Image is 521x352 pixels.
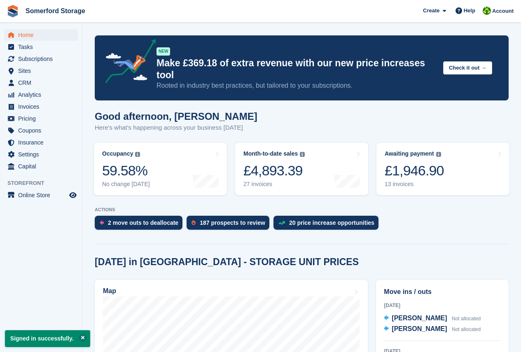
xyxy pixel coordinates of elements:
[4,89,78,100] a: menu
[192,220,196,225] img: prospect-51fa495bee0391a8d652442698ab0144808aea92771e9ea1ae160a38d050c398.svg
[4,113,78,124] a: menu
[103,287,116,295] h2: Map
[18,89,68,100] span: Analytics
[18,149,68,160] span: Settings
[384,313,481,324] a: [PERSON_NAME] Not allocated
[385,181,444,188] div: 13 invoices
[4,161,78,172] a: menu
[385,162,444,179] div: £1,946.90
[243,150,298,157] div: Month-to-date sales
[200,219,265,226] div: 187 prospects to review
[100,220,104,225] img: move_outs_to_deallocate_icon-f764333ba52eb49d3ac5e1228854f67142a1ed5810a6f6cc68b1a99e826820c5.svg
[4,65,78,77] a: menu
[102,181,150,188] div: No change [DATE]
[18,65,68,77] span: Sites
[492,7,514,15] span: Account
[157,81,437,90] p: Rooted in industry best practices, but tailored to your subscriptions.
[18,101,68,112] span: Invoices
[4,101,78,112] a: menu
[376,143,509,195] a: Awaiting payment £1,946.90 13 invoices
[289,219,374,226] div: 20 price increase opportunities
[452,326,481,332] span: Not allocated
[273,216,383,234] a: 20 price increase opportunities
[443,61,492,75] button: Check it out →
[95,207,509,212] p: ACTIONS
[392,315,447,322] span: [PERSON_NAME]
[22,4,89,18] a: Somerford Storage
[187,216,273,234] a: 187 prospects to review
[157,57,437,81] p: Make £369.18 of extra revenue with our new price increases tool
[243,181,305,188] div: 27 invoices
[95,123,257,133] p: Here's what's happening across your business [DATE]
[384,324,481,335] a: [PERSON_NAME] Not allocated
[18,77,68,89] span: CRM
[243,162,305,179] div: £4,893.39
[384,302,501,309] div: [DATE]
[18,125,68,136] span: Coupons
[4,189,78,201] a: menu
[464,7,475,15] span: Help
[18,41,68,53] span: Tasks
[5,330,90,347] p: Signed in successfully.
[7,5,19,17] img: stora-icon-8386f47178a22dfd0bd8f6a31ec36ba5ce8667c1dd55bd0f319d3a0aa187defe.svg
[235,143,368,195] a: Month-to-date sales £4,893.39 27 invoices
[95,256,359,268] h2: [DATE] in [GEOGRAPHIC_DATA] - STORAGE UNIT PRICES
[18,189,68,201] span: Online Store
[102,162,150,179] div: 59.58%
[95,111,257,122] h1: Good afternoon, [PERSON_NAME]
[95,216,187,234] a: 2 move outs to deallocate
[392,325,447,332] span: [PERSON_NAME]
[4,29,78,41] a: menu
[436,152,441,157] img: icon-info-grey-7440780725fd019a000dd9b08b2336e03edf1995a4989e88bcd33f0948082b44.svg
[157,47,170,56] div: NEW
[483,7,491,15] img: Michael Llewellen Palmer
[385,150,434,157] div: Awaiting payment
[135,152,140,157] img: icon-info-grey-7440780725fd019a000dd9b08b2336e03edf1995a4989e88bcd33f0948082b44.svg
[18,161,68,172] span: Capital
[102,150,133,157] div: Occupancy
[18,29,68,41] span: Home
[452,316,481,322] span: Not allocated
[68,190,78,200] a: Preview store
[4,77,78,89] a: menu
[384,287,501,297] h2: Move ins / outs
[7,179,82,187] span: Storefront
[4,41,78,53] a: menu
[108,219,178,226] div: 2 move outs to deallocate
[423,7,439,15] span: Create
[4,137,78,148] a: menu
[4,53,78,65] a: menu
[4,125,78,136] a: menu
[98,39,156,86] img: price-adjustments-announcement-icon-8257ccfd72463d97f412b2fc003d46551f7dbcb40ab6d574587a9cd5c0d94...
[18,137,68,148] span: Insurance
[300,152,305,157] img: icon-info-grey-7440780725fd019a000dd9b08b2336e03edf1995a4989e88bcd33f0948082b44.svg
[18,113,68,124] span: Pricing
[94,143,227,195] a: Occupancy 59.58% No change [DATE]
[278,221,285,225] img: price_increase_opportunities-93ffe204e8149a01c8c9dc8f82e8f89637d9d84a8eef4429ea346261dce0b2c0.svg
[18,53,68,65] span: Subscriptions
[4,149,78,160] a: menu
